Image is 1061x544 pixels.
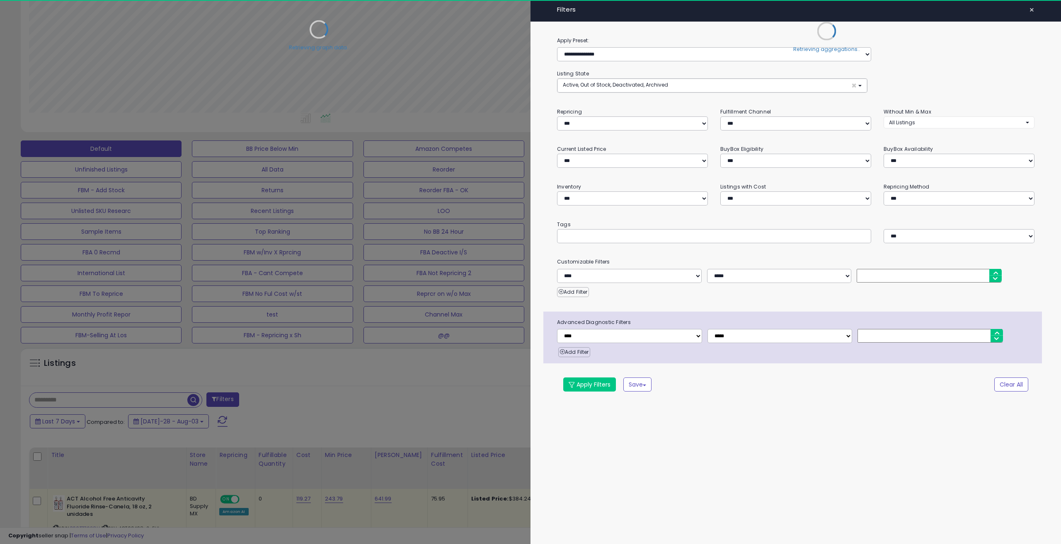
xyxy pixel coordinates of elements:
button: Save [623,377,652,392]
span: Advanced Diagnostic Filters [551,318,1042,327]
button: Apply Filters [563,377,616,392]
small: Current Listed Price [557,145,606,152]
div: Retrieving graph data.. [289,44,349,51]
small: Tags [551,220,1041,229]
button: Add Filter [558,347,590,357]
small: BuyBox Eligibility [720,145,763,152]
button: Add Filter [557,287,589,297]
small: Inventory [557,183,581,190]
div: Retrieving aggregations.. [793,45,860,53]
small: Listings with Cost [720,183,766,190]
small: Repricing Method [884,183,930,190]
button: Clear All [994,377,1028,392]
span: All Listings [889,119,915,126]
small: Customizable Filters [551,257,1041,266]
small: BuyBox Availability [884,145,933,152]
